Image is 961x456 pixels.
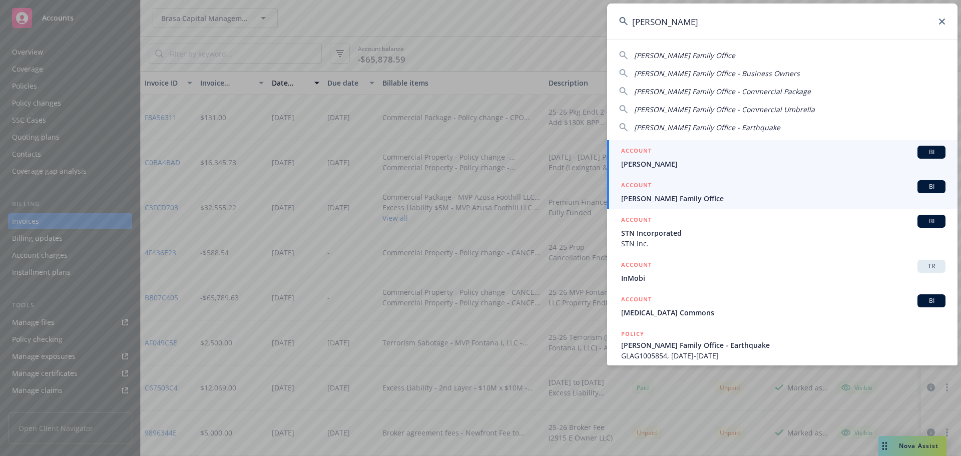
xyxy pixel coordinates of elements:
[621,340,945,350] span: [PERSON_NAME] Family Office - Earthquake
[607,254,957,289] a: ACCOUNTTRInMobi
[607,209,957,254] a: ACCOUNTBISTN IncorporatedSTN Inc.
[621,273,945,283] span: InMobi
[621,228,945,238] span: STN Incorporated
[634,69,800,78] span: [PERSON_NAME] Family Office - Business Owners
[634,123,780,132] span: [PERSON_NAME] Family Office - Earthquake
[921,217,941,226] span: BI
[921,296,941,305] span: BI
[621,193,945,204] span: [PERSON_NAME] Family Office
[634,51,735,60] span: [PERSON_NAME] Family Office
[921,262,941,271] span: TR
[607,140,957,175] a: ACCOUNTBI[PERSON_NAME]
[621,159,945,169] span: [PERSON_NAME]
[621,329,644,339] h5: POLICY
[634,87,811,96] span: [PERSON_NAME] Family Office - Commercial Package
[607,175,957,209] a: ACCOUNTBI[PERSON_NAME] Family Office
[607,323,957,366] a: POLICY[PERSON_NAME] Family Office - EarthquakeGLAG1005854, [DATE]-[DATE]
[607,4,957,40] input: Search...
[921,148,941,157] span: BI
[621,180,652,192] h5: ACCOUNT
[621,260,652,272] h5: ACCOUNT
[621,307,945,318] span: [MEDICAL_DATA] Commons
[607,289,957,323] a: ACCOUNTBI[MEDICAL_DATA] Commons
[621,215,652,227] h5: ACCOUNT
[621,238,945,249] span: STN Inc.
[621,146,652,158] h5: ACCOUNT
[621,350,945,361] span: GLAG1005854, [DATE]-[DATE]
[634,105,815,114] span: [PERSON_NAME] Family Office - Commercial Umbrella
[921,182,941,191] span: BI
[621,294,652,306] h5: ACCOUNT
